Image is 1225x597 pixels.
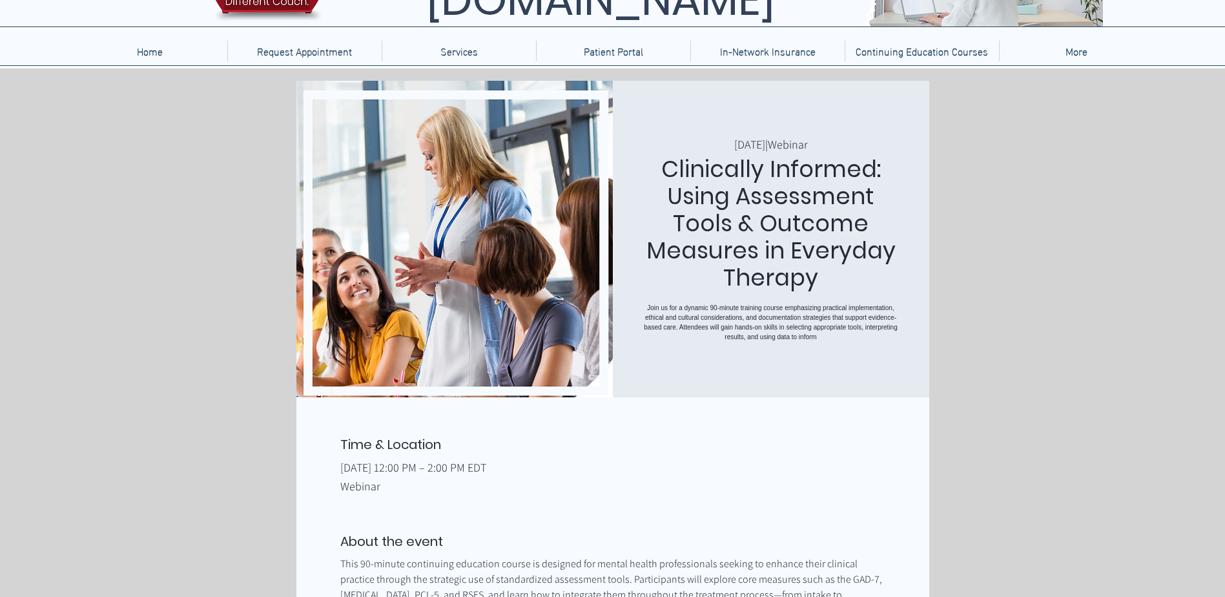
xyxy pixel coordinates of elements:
p: Webinar [768,137,808,152]
a: In-Network Insurance [690,41,845,61]
h1: Clinically Informed: Using Assessment Tools & Outcome Measures in Everyday Therapy [639,156,903,291]
p: Continuing Education Courses [849,41,994,61]
a: Request Appointment [227,41,382,61]
p: Request Appointment [251,41,358,61]
a: Home [72,41,227,61]
div: Services [382,41,536,61]
span: | [765,137,768,152]
p: [DATE] 12:00 PM – 2:00 PM EDT [340,459,885,476]
h2: Time & Location [340,436,885,453]
a: Continuing Education Courses [845,41,999,61]
p: Home [130,41,169,61]
p: Join us for a dynamic 90-minute training course emphasizing practical implementation, ethical and... [639,303,903,342]
p: Webinar [340,478,885,494]
p: Services [434,41,484,61]
p: More [1059,41,1094,61]
h2: About the event [340,533,885,550]
img: Clinically Informed: Using Assessment Tools & Outcome Measures in Everyday Therapy [296,81,613,403]
nav: Site [72,41,1153,61]
a: Patient Portal [536,41,690,61]
p: In-Network Insurance [714,41,822,61]
p: Patient Portal [577,41,650,61]
p: [DATE] [734,137,765,152]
